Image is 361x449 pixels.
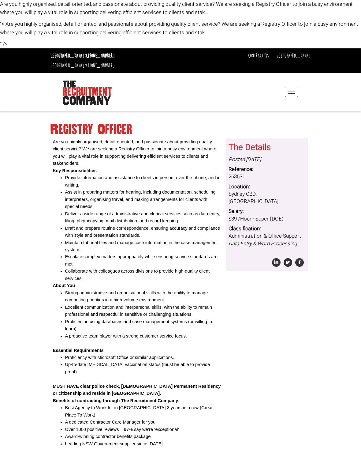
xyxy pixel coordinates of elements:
dd: $39 /Hour +Super (DOE) [229,215,306,223]
li: Deliver a wide range of administrative and clerical services such as data entry, filing, photocop... [65,210,222,225]
b: MUST HAVE clear police check, [DEMOGRAPHIC_DATA] Permanent Residency or citizenship and reside in... [53,384,221,396]
li: Assist in preparing matters for hearing, including documentation, scheduling interpreters, organi... [65,189,222,210]
i: Data Entry & Word Processing [229,240,297,247]
b: Benefits of contracting through The Recruitment Company: [53,398,180,403]
h1: Registry Officer [50,124,311,135]
li: Best Agency to Work for in [GEOGRAPHIC_DATA] 3 years in a row (Great Place To Work) [65,404,222,419]
h3: The Details [229,143,306,153]
li: A dedicated Contractor Care Manager for you [65,419,222,426]
li: Draft and prepare routine correspondence, ensuring accuracy and compliance with style and present... [65,225,222,239]
li: Proficient in using databases and case management systems (or willing to learn). [65,318,222,333]
li: Up-to-date [MEDICAL_DATA] vaccination status (must be able to provide proof). [65,361,222,375]
a: [PHONE_NUMBER] [86,52,115,59]
li: Over 1000 positive reviews – 97% say we’re ‘exceptional’ [65,426,222,433]
dt: Reference: [229,166,306,173]
li: [GEOGRAPHIC_DATA]: [49,51,116,61]
a: Contractors [248,52,269,59]
b: Essential Requirements [53,348,104,353]
a: [PHONE_NUMBER] [86,62,115,69]
li: Excellent communication and interpersonal skills, with the ability to remain professional and res... [65,304,222,318]
li: Leading NSW Government supplier since [DATE] [65,440,222,447]
li: Strong administrative and organisational skills with the ability to manage competing priorities i... [65,289,222,304]
dd: Sydney CBD, [GEOGRAPHIC_DATA] [229,191,306,206]
li: A proactive team player with a strong customer service focus. [65,333,222,340]
dt: Classification: [229,225,306,232]
dt: Location: [229,183,306,191]
li: Award-winning contractor benefits package [65,433,222,440]
li: Collaborate with colleagues across divisions to provide high-quality client services. [65,268,222,282]
dt: Salary: [229,208,306,215]
li: [GEOGRAPHIC_DATA]: [49,61,116,70]
b: Key Responsibilities [53,168,97,173]
li: Provide information and assistance to clients in person, over the phone, and in writing. [65,174,222,189]
dd: 263631 [229,173,306,180]
p: Are you highly organised, detail-oriented, and passionate about providing quality client service?... [53,138,222,167]
b: About You [53,283,75,288]
li: Maintain tribunal files and manage case information in the case management system. [65,239,222,254]
dd: Administration & Office Support [229,232,306,247]
i: Posted [DATE] [229,156,261,163]
img: The Recruitment Company [63,81,112,105]
li: Proficiency with Microsoft Office or similar applications. [65,354,222,361]
a: [GEOGRAPHIC_DATA] [277,52,311,59]
li: Escalate complex matters appropriately while ensuring service standards are met. [65,253,222,268]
